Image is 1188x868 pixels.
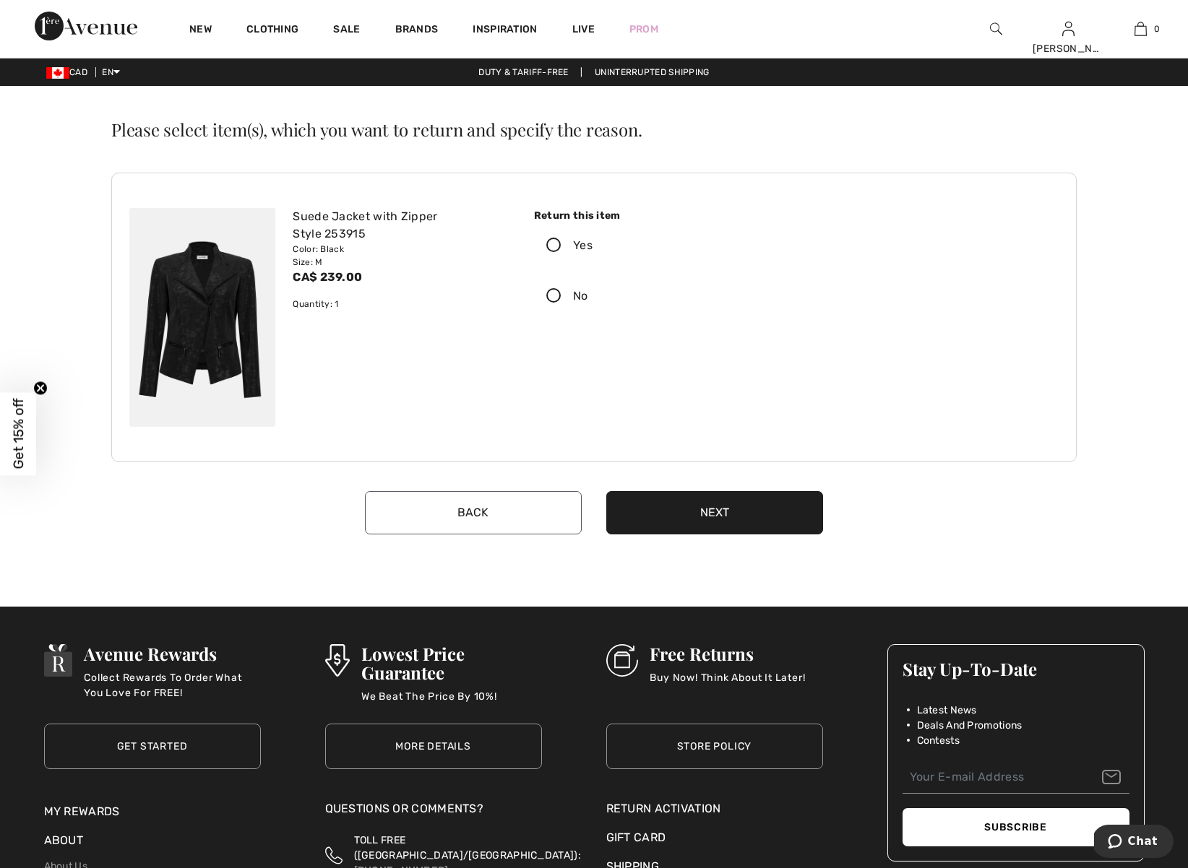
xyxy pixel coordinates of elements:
[189,23,212,38] a: New
[903,761,1129,794] input: Your E-mail Address
[325,724,542,769] a: More Details
[293,256,508,269] div: Size: M
[46,67,93,77] span: CAD
[572,22,595,37] a: Live
[1105,20,1176,38] a: 0
[44,832,261,856] div: About
[10,399,27,469] span: Get 15% off
[650,670,805,699] p: Buy Now! Think About It Later!
[395,23,439,38] a: Brands
[33,381,48,396] button: Close teaser
[1154,22,1160,35] span: 0
[650,644,805,663] h3: Free Returns
[44,724,261,769] a: Get Started
[293,243,508,256] div: Color: Black
[903,659,1129,678] h3: Stay Up-To-Date
[46,67,69,79] img: Canadian Dollar
[1094,825,1174,861] iframe: Opens a widget where you can chat to one of our agents
[629,22,658,37] a: Prom
[129,208,275,427] img: joseph-ribkoff-jackets-blazers-avocado_253915a_1_5b65_search.jpg
[325,644,350,677] img: Lowest Price Guarantee
[903,808,1129,846] button: Subscribe
[917,733,960,748] span: Contests
[917,703,977,718] span: Latest News
[333,23,360,38] a: Sale
[293,208,508,243] div: Suede Jacket with Zipper Style 253915
[325,800,542,825] div: Questions or Comments?
[1033,41,1103,56] div: [PERSON_NAME]
[606,800,823,817] a: Return Activation
[35,12,137,40] img: 1ère Avenue
[1062,22,1075,35] a: Sign In
[361,644,542,682] h3: Lowest Price Guarantee
[473,23,537,38] span: Inspiration
[44,644,73,677] img: Avenue Rewards
[246,23,298,38] a: Clothing
[1135,20,1147,38] img: My Bag
[361,689,542,718] p: We Beat The Price By 10%!
[293,298,508,311] div: Quantity: 1
[44,804,120,818] a: My Rewards
[365,491,582,534] button: Back
[534,223,779,268] label: Yes
[534,274,779,318] label: No
[84,670,260,699] p: Collect Rewards To Order What You Love For FREE!
[606,724,823,769] a: Store Policy
[606,829,823,846] a: Gift Card
[354,834,581,862] span: TOLL FREE ([GEOGRAPHIC_DATA]/[GEOGRAPHIC_DATA]):
[990,20,1002,38] img: search the website
[606,644,639,677] img: Free Returns
[102,67,120,77] span: EN
[917,718,1023,733] span: Deals And Promotions
[84,644,260,663] h3: Avenue Rewards
[534,208,779,223] div: Return this item
[1062,20,1075,38] img: My Info
[293,269,508,286] div: CA$ 239.00
[111,121,1077,138] h2: Please select item(s), which you want to return and specify the reason.
[606,491,823,534] button: Next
